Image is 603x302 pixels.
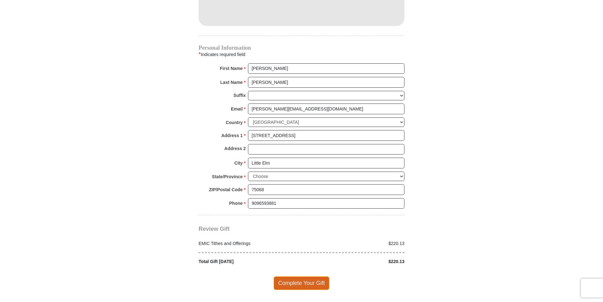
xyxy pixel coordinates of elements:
strong: City [234,159,243,167]
strong: Address 1 [221,131,243,140]
strong: Suffix [233,91,246,100]
div: Total Gift [DATE] [195,258,302,265]
strong: Country [226,118,243,127]
strong: Email [231,104,243,113]
strong: ZIP/Postal Code [209,185,243,194]
strong: Phone [229,199,243,208]
div: EMIC Tithes and Offerings [195,240,302,247]
div: $220.13 [301,258,408,265]
span: Review Gift [199,226,230,232]
strong: Address 2 [224,144,246,153]
strong: Last Name [220,78,243,87]
strong: State/Province [212,172,243,181]
div: Indicates required field [199,50,404,59]
div: $220.13 [301,240,408,247]
h4: Personal Information [199,45,404,50]
span: Complete Your Gift [274,276,330,290]
strong: First Name [220,64,243,73]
